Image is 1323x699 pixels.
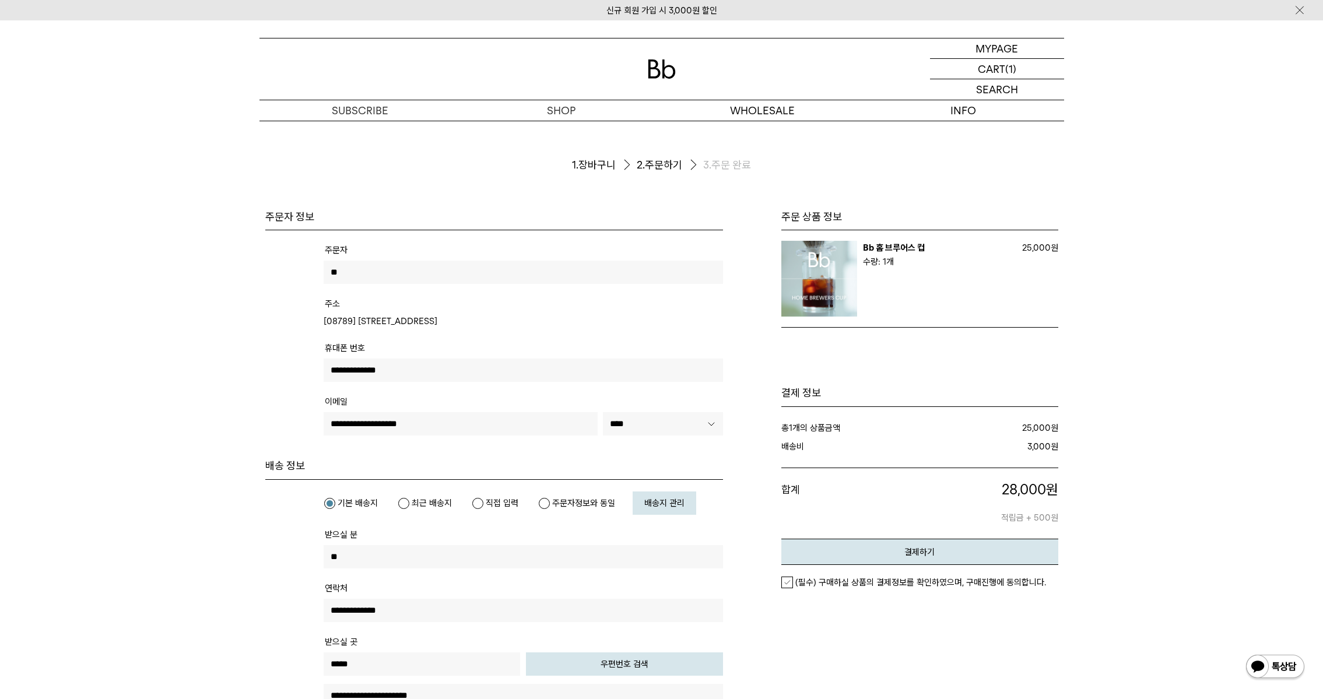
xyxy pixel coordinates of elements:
dt: 총 개의 상품금액 [781,421,931,435]
p: 적립금 + 500원 [900,499,1058,525]
p: MYPAGE [975,38,1018,58]
img: 카카오톡 채널 1:1 채팅 버튼 [1245,654,1306,682]
a: 배송지 관리 [633,491,696,515]
span: 3. [703,158,711,172]
label: 주문자정보와 동일 [538,497,615,509]
button: 우편번호 검색 [526,652,723,676]
p: WHOLESALE [662,100,863,121]
img: Bb 홈 브루어스 컵 [781,241,857,317]
strong: 3,000 [1027,441,1051,452]
dt: 합계 [781,480,901,525]
li: 주문하기 [637,156,703,175]
li: 장바구니 [572,156,637,175]
h4: 주문자 정보 [265,210,723,224]
a: MYPAGE [930,38,1064,59]
button: 결제하기 [781,539,1058,565]
dt: 배송비 [781,440,916,454]
h4: 배송 정보 [265,459,723,473]
th: 주소 [325,297,340,313]
strong: 25,000 [1022,423,1051,433]
em: 결제하기 [904,547,935,557]
a: SHOP [461,100,662,121]
dd: 원 [915,440,1058,454]
label: 기본 배송지 [324,497,378,509]
a: CART (1) [930,59,1064,79]
p: INFO [863,100,1064,121]
strong: 1 [789,423,792,433]
h1: 결제 정보 [781,386,1058,400]
a: 신규 회원 가입 시 3,000원 할인 [606,5,717,16]
a: Bb 홈 브루어스 컵 [863,243,925,253]
label: 직접 입력 [472,497,518,509]
span: 2. [637,158,645,172]
span: 받으실 분 [325,529,357,540]
span: 연락처 [325,583,348,593]
a: SUBSCRIBE [259,100,461,121]
span: 받으실 곳 [325,637,357,647]
em: (필수) 구매하실 상품의 결제정보를 확인하였으며, 구매진행에 동의합니다. [795,577,1046,588]
span: 휴대폰 번호 [325,343,365,353]
span: 주문자 [325,245,348,255]
span: 1. [572,158,578,172]
td: [08789] [STREET_ADDRESS] [324,314,723,328]
dd: 원 [931,421,1058,435]
label: 최근 배송지 [398,497,452,509]
p: 25,000원 [1012,241,1058,255]
p: 수량: 1개 [863,255,1012,269]
p: SEARCH [976,79,1018,100]
p: CART [978,59,1005,79]
img: 로고 [648,59,676,79]
li: 주문 완료 [703,158,751,172]
span: 28,000 [1002,481,1046,498]
h3: 주문 상품 정보 [781,210,1058,224]
p: (1) [1005,59,1016,79]
span: 배송지 관리 [644,498,685,508]
p: 원 [900,480,1058,500]
span: 이메일 [325,396,348,407]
